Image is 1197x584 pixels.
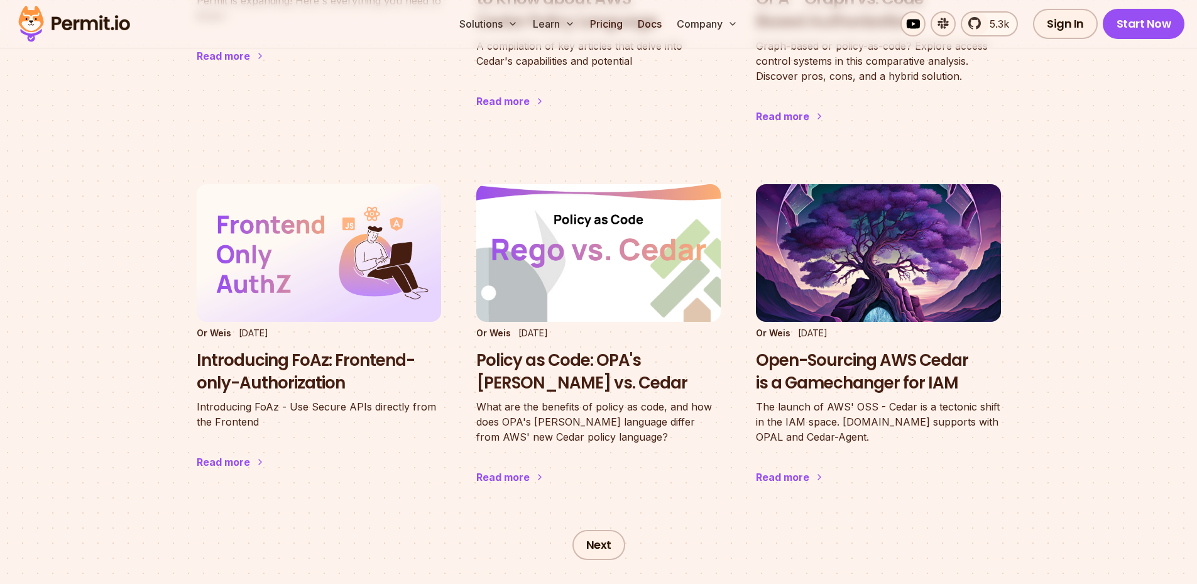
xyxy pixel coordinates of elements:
[961,11,1018,36] a: 5.3k
[454,11,523,36] button: Solutions
[572,530,625,560] a: Next
[476,184,721,510] a: Policy as Code: OPA's Rego vs. CedarOr Weis[DATE]Policy as Code: OPA's [PERSON_NAME] vs. CedarWha...
[197,48,250,63] div: Read more
[197,327,231,339] p: Or Weis
[476,184,721,322] img: Policy as Code: OPA's Rego vs. Cedar
[585,11,628,36] a: Pricing
[13,3,136,45] img: Permit logo
[197,184,441,322] img: Introducing FoAz: Frontend-only-Authorization
[197,455,250,470] div: Read more
[1103,9,1185,39] a: Start Now
[756,350,1000,395] h3: Open-Sourcing AWS Cedar is a Gamechanger for IAM
[476,38,721,69] p: A compilation of key articles that delve into Cedar's capabilities and potential
[756,327,790,339] p: Or Weis
[476,327,511,339] p: Or Weis
[756,470,809,485] div: Read more
[197,350,441,395] h3: Introducing FoAz: Frontend-only-Authorization
[672,11,743,36] button: Company
[239,328,268,338] time: [DATE]
[476,399,721,444] p: What are the benefits of policy as code, and how does OPA's [PERSON_NAME] language differ from AW...
[528,11,580,36] button: Learn
[476,350,721,395] h3: Policy as Code: OPA's [PERSON_NAME] vs. Cedar
[633,11,667,36] a: Docs
[756,399,1000,444] p: The launch of AWS' OSS - Cedar is a tectonic shift in the IAM space. [DOMAIN_NAME] supports with ...
[197,184,441,495] a: Introducing FoAz: Frontend-only-AuthorizationOr Weis[DATE]Introducing FoAz: Frontend-only-Authori...
[798,328,828,338] time: [DATE]
[756,184,1000,322] img: Open-Sourcing AWS Cedar is a Gamechanger for IAM
[756,184,1000,510] a: Open-Sourcing AWS Cedar is a Gamechanger for IAMOr Weis[DATE]Open-Sourcing AWS Cedar is a Gamecha...
[476,94,530,109] div: Read more
[756,38,1000,84] p: Graph-based or policy-as-code? Explore access control systems in this comparative analysis. Disco...
[1033,9,1098,39] a: Sign In
[197,399,441,429] p: Introducing FoAz - Use Secure APIs directly from the Frontend
[982,16,1009,31] span: 5.3k
[476,470,530,485] div: Read more
[756,109,809,124] div: Read more
[518,328,548,338] time: [DATE]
